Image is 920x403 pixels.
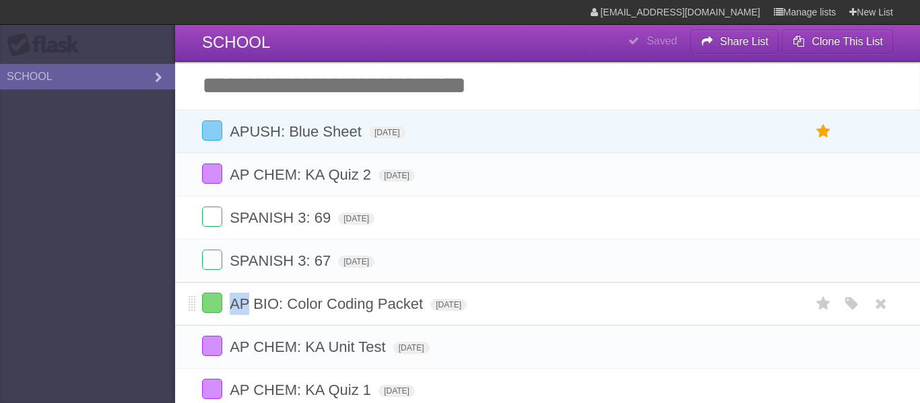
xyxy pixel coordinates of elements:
[230,123,365,140] span: APUSH: Blue Sheet
[369,126,405,139] span: [DATE]
[338,213,374,225] span: [DATE]
[7,33,88,57] div: Flask
[812,36,883,47] b: Clone This List
[690,30,779,54] button: Share List
[202,120,222,141] label: Done
[202,33,270,51] span: SCHOOL
[202,163,222,184] label: Done
[202,207,222,227] label: Done
[230,295,426,312] span: AP BIO: Color Coding Packet
[202,379,222,399] label: Done
[647,35,677,46] b: Saved
[202,293,222,313] label: Done
[230,166,374,183] span: AP CHEM: KA Quiz 2
[379,385,415,397] span: [DATE]
[811,120,836,143] label: Star task
[202,250,222,270] label: Done
[230,381,374,398] span: AP CHEM: KA Quiz 1
[720,36,768,47] b: Share List
[202,336,222,356] label: Done
[379,170,415,182] span: [DATE]
[338,256,374,268] span: [DATE]
[230,338,389,355] span: AP CHEM: KA Unit Test
[782,30,893,54] button: Clone This List
[393,342,430,354] span: [DATE]
[230,252,334,269] span: SPANISH 3: 67
[811,293,836,315] label: Star task
[230,209,334,226] span: SPANISH 3: 69
[430,299,467,311] span: [DATE]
